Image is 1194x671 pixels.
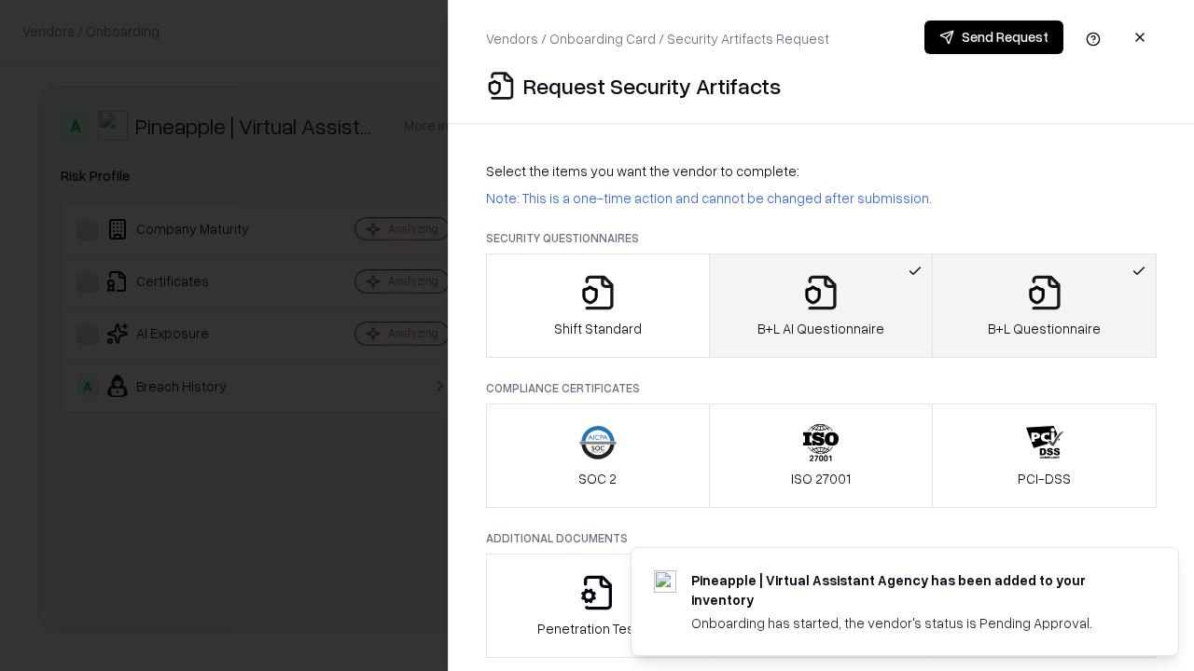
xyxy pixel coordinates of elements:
p: Request Security Artifacts [523,71,781,101]
button: Shift Standard [486,253,710,358]
div: Pineapple | Virtual Assistant Agency has been added to your inventory [691,570,1133,609]
p: Penetration Testing [537,619,658,638]
button: Send Request [924,21,1063,54]
p: Vendors / Onboarding Card / Security Artifacts Request [486,29,829,48]
button: B+L AI Questionnaire [709,253,934,358]
p: Additional Documents [486,530,1157,546]
p: Note: This is a one-time action and cannot be changed after submission. [486,188,1157,208]
p: Security Questionnaires [486,230,1157,246]
p: ISO 27001 [791,469,851,488]
div: Onboarding has started, the vendor's status is Pending Approval. [691,613,1133,633]
p: B+L Questionnaire [988,319,1101,338]
button: SOC 2 [486,404,710,508]
button: ISO 27001 [709,404,934,508]
p: Select the items you want the vendor to complete: [486,161,1157,181]
button: Penetration Testing [486,554,710,658]
p: PCI-DSS [1018,469,1071,488]
p: Shift Standard [554,319,642,338]
img: trypineapple.com [654,570,676,593]
p: SOC 2 [578,469,617,488]
p: Compliance Certificates [486,380,1157,396]
button: B+L Questionnaire [932,253,1157,358]
button: PCI-DSS [932,404,1157,508]
p: B+L AI Questionnaire [757,319,884,338]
